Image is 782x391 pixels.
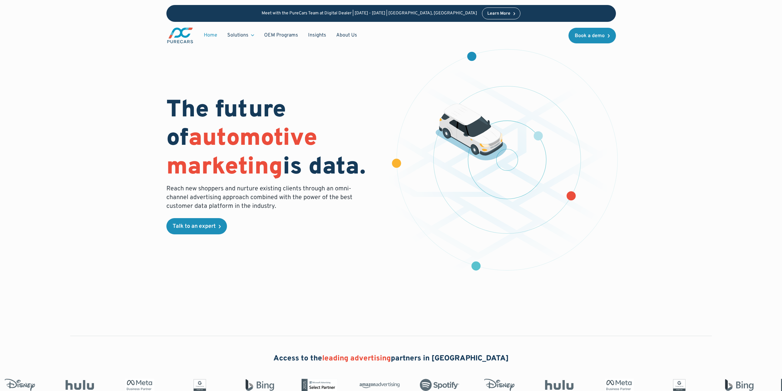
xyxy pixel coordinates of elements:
[322,354,391,363] span: leading advertising
[568,28,616,43] a: Book a demo
[487,12,510,16] div: Learn More
[259,29,303,41] a: OEM Programs
[331,29,362,41] a: About Us
[166,184,356,211] p: Reach new shoppers and nurture existing clients through an omni-channel advertising approach comb...
[222,29,259,41] div: Solutions
[39,380,79,390] img: Hulu
[273,354,509,364] h2: Access to the partners in [GEOGRAPHIC_DATA]
[518,380,558,390] img: Hulu
[482,7,521,19] a: Learn More
[166,218,227,234] a: Talk to an expert
[166,27,194,44] a: main
[227,32,248,39] div: Solutions
[166,124,317,182] span: automotive marketing
[166,96,384,182] h1: The future of is data.
[303,29,331,41] a: Insights
[338,380,378,390] img: Amazon Advertising
[173,224,216,229] div: Talk to an expert
[575,33,605,38] div: Book a demo
[199,29,222,41] a: Home
[262,11,477,16] p: Meet with the PureCars Team at Digital Dealer | [DATE] - [DATE] | [GEOGRAPHIC_DATA], [GEOGRAPHIC_...
[435,104,507,160] img: illustration of a vehicle
[166,27,194,44] img: purecars logo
